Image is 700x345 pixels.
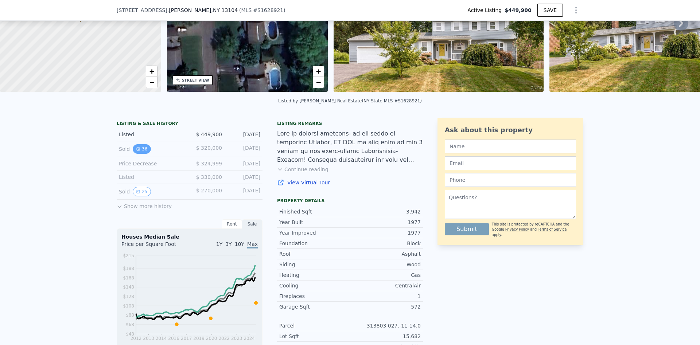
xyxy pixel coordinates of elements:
a: Privacy Policy [505,227,529,231]
tspan: 2017 [181,336,192,341]
tspan: $168 [123,275,134,281]
button: Continue reading [277,166,328,173]
tspan: 2022 [218,336,230,341]
div: 313803 027.-11-14.0 [350,322,421,329]
a: Zoom in [313,66,324,77]
button: View historical data [133,144,151,154]
tspan: 2012 [131,336,142,341]
div: Asphalt [350,250,421,258]
div: CentralAir [350,282,421,289]
div: Gas [350,271,421,279]
tspan: $128 [123,294,134,299]
a: Zoom in [146,66,157,77]
div: 1 [350,293,421,300]
span: , NY 13104 [211,7,238,13]
tspan: 2014 [156,336,167,341]
a: View Virtual Tour [277,179,423,186]
div: 15,682 [350,333,421,340]
div: Listed by [PERSON_NAME] Real Estate (NY State MLS #S1628921) [278,98,422,103]
span: # S1628921 [253,7,283,13]
div: Garage Sqft [279,303,350,310]
button: Show more history [117,200,172,210]
span: $ 330,000 [196,174,222,180]
tspan: 2023 [231,336,242,341]
tspan: $88 [126,313,134,318]
div: [DATE] [228,131,260,138]
div: Finished Sqft [279,208,350,215]
span: 10Y [235,241,244,247]
span: MLS [241,7,252,13]
tspan: 2016 [168,336,179,341]
span: [STREET_ADDRESS] [117,7,167,14]
span: 3Y [225,241,232,247]
div: LISTING & SALE HISTORY [117,121,262,128]
tspan: $148 [123,285,134,290]
div: Houses Median Sale [121,233,258,240]
span: + [149,67,154,76]
a: Zoom out [313,77,324,88]
div: Fireplaces [279,293,350,300]
div: [DATE] [228,144,260,154]
div: Lore ip dolorsi ametcons- ad eli seddo ei temporinc Utlabor, ET DOL ma aliq enim ad min 3 veniam ... [277,129,423,164]
div: Price Decrease [119,160,184,167]
tspan: $68 [126,322,134,327]
div: STREET VIEW [182,78,209,83]
div: Ask about this property [445,125,576,135]
div: Block [350,240,421,247]
span: $ 270,000 [196,188,222,193]
button: SAVE [537,4,563,17]
span: − [316,78,321,87]
div: Wood [350,261,421,268]
a: Terms of Service [538,227,567,231]
div: Siding [279,261,350,268]
tspan: $188 [123,266,134,271]
div: Sold [119,187,184,196]
span: + [316,67,321,76]
div: Cooling [279,282,350,289]
div: [DATE] [228,187,260,196]
div: 572 [350,303,421,310]
div: 3,942 [350,208,421,215]
div: Rent [222,219,242,229]
div: Sale [242,219,262,229]
div: Sold [119,144,184,154]
div: [DATE] [228,160,260,167]
input: Phone [445,173,576,187]
span: $ 324,999 [196,161,222,166]
input: Name [445,140,576,153]
span: $449,900 [505,7,532,14]
div: Lot Sqft [279,333,350,340]
div: Property details [277,198,423,204]
div: ( ) [239,7,285,14]
div: Foundation [279,240,350,247]
div: Parcel [279,322,350,329]
div: Listing remarks [277,121,423,126]
span: Max [247,241,258,248]
span: Active Listing [467,7,505,14]
div: Year Built [279,219,350,226]
button: View historical data [133,187,151,196]
div: 1977 [350,229,421,236]
span: 1Y [216,241,222,247]
tspan: $108 [123,303,134,309]
div: [DATE] [228,173,260,181]
span: $ 320,000 [196,145,222,151]
tspan: $48 [126,332,134,337]
tspan: 2024 [244,336,255,341]
div: Listed [119,173,184,181]
div: 1977 [350,219,421,226]
tspan: $215 [123,253,134,258]
span: , [PERSON_NAME] [167,7,238,14]
button: Submit [445,223,489,235]
div: Roof [279,250,350,258]
input: Email [445,156,576,170]
div: This site is protected by reCAPTCHA and the Google and apply. [492,222,576,238]
span: $ 449,900 [196,132,222,137]
a: Zoom out [146,77,157,88]
tspan: 2019 [193,336,205,341]
div: Price per Square Foot [121,240,190,252]
span: − [149,78,154,87]
div: Listed [119,131,184,138]
button: Show Options [569,3,583,17]
div: Year Improved [279,229,350,236]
